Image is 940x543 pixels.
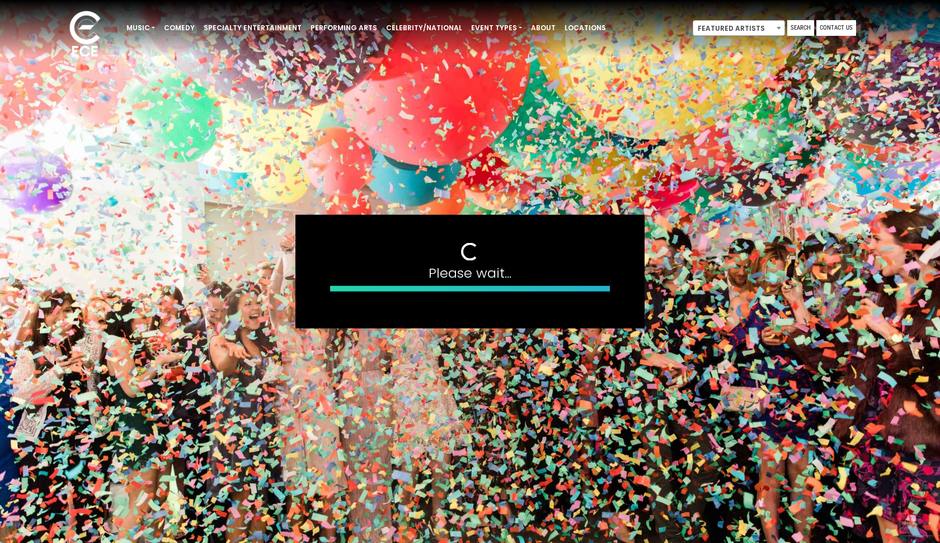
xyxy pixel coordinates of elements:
a: Locations [560,18,610,38]
span: Featured Artists [693,20,785,36]
a: Performing Arts [306,18,382,38]
a: Music [122,18,159,38]
a: Celebrity/National [382,18,467,38]
a: Event Types [467,18,527,38]
a: Comedy [159,18,199,38]
a: Specialty Entertainment [199,18,306,38]
a: Contact Us [816,20,856,36]
a: Search [787,20,814,36]
h4: Please wait... [330,265,610,282]
span: Featured Artists [693,21,784,36]
a: About [527,18,560,38]
img: ece_new_logo_whitev2-1.png [57,8,113,62]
